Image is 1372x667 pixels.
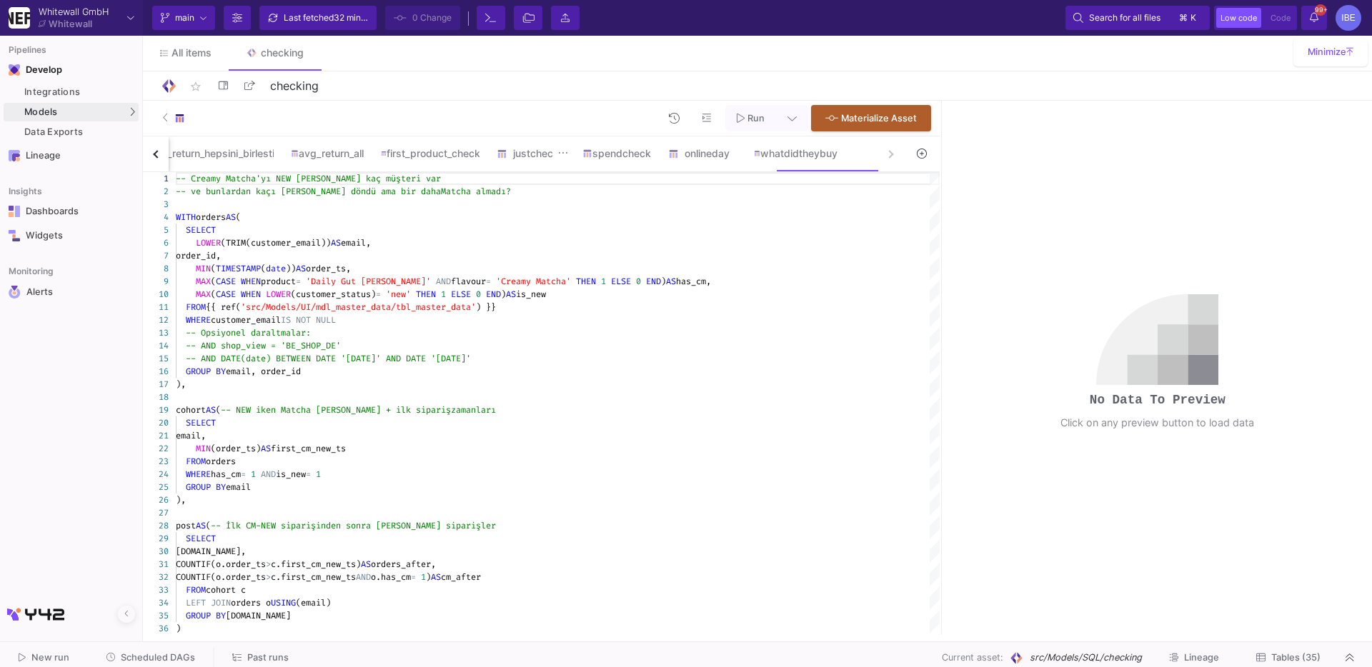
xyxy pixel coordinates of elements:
img: SQL-Model type child icon [381,151,387,156]
button: ⌘k [1175,9,1202,26]
span: ELSE [611,276,631,287]
span: WHERE [186,468,211,480]
div: avg_return_hepsini_birlestir [144,148,274,159]
div: 18 [143,391,169,403]
div: 7 [143,249,169,262]
span: [DOMAIN_NAME], [176,546,246,557]
img: SQL-Model type child icon [174,113,185,124]
span: WITH [176,211,196,223]
div: 36 [143,622,169,635]
span: )) [286,263,296,274]
img: no-data.svg [1096,294,1218,385]
span: 'Creamy Matcha' [496,276,571,287]
span: (email) [296,597,331,608]
span: THEN [416,289,436,300]
div: IBE [1336,5,1361,31]
div: 4 [143,211,169,224]
a: Navigation iconLineage [4,144,139,167]
span: orders [196,211,226,223]
div: 33 [143,583,169,596]
span: ) [501,289,506,300]
span: > [266,571,271,583]
span: cohort c [206,584,246,596]
span: FROM [186,584,206,596]
a: Data Exports [4,123,139,141]
img: SQL-Model type child icon [754,150,760,156]
span: = [411,571,416,583]
div: Widgets [26,230,119,241]
img: SQL-Model type child icon [497,149,507,159]
div: 35 [143,609,169,622]
textarea: Editor content;Press Alt+F1 for Accessibility Options. [176,172,177,185]
span: All items [171,47,212,59]
span: ( [236,211,241,223]
span: ⌘ [1179,9,1188,26]
div: checking [261,47,304,59]
pre: No Data To Preview [1090,391,1226,409]
span: 32 minutes ago [334,12,395,23]
div: 31 [143,558,169,571]
span: 1 [421,571,426,583]
span: orders_after, [371,558,436,570]
span: -- ve bunlardan kaçı [PERSON_NAME] döndü ama bir daha [176,186,441,197]
div: 34 [143,596,169,609]
img: Navigation icon [9,206,20,217]
span: THEN [576,276,596,287]
div: 8 [143,262,169,275]
span: product [261,276,296,287]
span: MIN [196,443,211,454]
img: SQL-Model type child icon [668,149,679,159]
span: FROM [186,456,206,467]
button: main [152,6,215,30]
span: AS [206,404,216,416]
img: SQL-Model type child icon [291,149,299,157]
a: Navigation iconWidgets [4,224,139,247]
span: post [176,520,196,531]
span: Matcha almadı? [441,186,511,197]
div: 19 [143,403,169,416]
span: Materialize Asset [841,113,917,124]
img: Navigation icon [9,286,21,299]
span: c.first_cm_new_ts [271,571,356,583]
div: 6 [143,236,169,249]
span: 0 [476,289,481,300]
span: AS [361,558,371,570]
span: = [306,468,311,480]
span: JOIN [211,597,231,608]
div: Data Exports [24,126,135,138]
span: date [266,263,286,274]
span: SELECT [186,224,216,236]
span: main [175,7,194,29]
span: IS [281,314,291,326]
span: Low code [1221,13,1257,23]
img: SQL-Model type child icon [582,149,592,159]
span: order_ts, [306,263,351,274]
mat-expansion-panel-header: Navigation iconDevelop [4,59,139,81]
span: 1 [316,468,321,480]
button: IBE [1331,5,1361,31]
span: -- AND DATE(date) BETWEEN DATE '[DATE]' AND DA [186,353,416,364]
span: END [486,289,501,300]
span: Models [24,106,58,118]
div: 29 [143,532,169,545]
div: 16 [143,365,169,378]
span: AS [196,520,206,531]
span: src/Models/SQL/checking [1030,651,1142,664]
span: Code [1271,13,1291,23]
span: AS [431,571,441,583]
div: avg_return_all [291,148,364,159]
span: is_new [516,289,546,300]
span: WHEN [241,276,261,287]
a: Navigation iconDashboards [4,200,139,223]
span: NOT [296,314,311,326]
span: is_new [276,468,306,480]
div: first_product_check [381,148,479,159]
span: CASE [216,289,236,300]
div: 32 [143,571,169,583]
span: ( [261,263,266,274]
div: 23 [143,455,169,468]
div: 3 [143,198,169,211]
span: = [486,276,491,287]
a: Integrations [4,83,139,101]
div: 21 [143,429,169,442]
